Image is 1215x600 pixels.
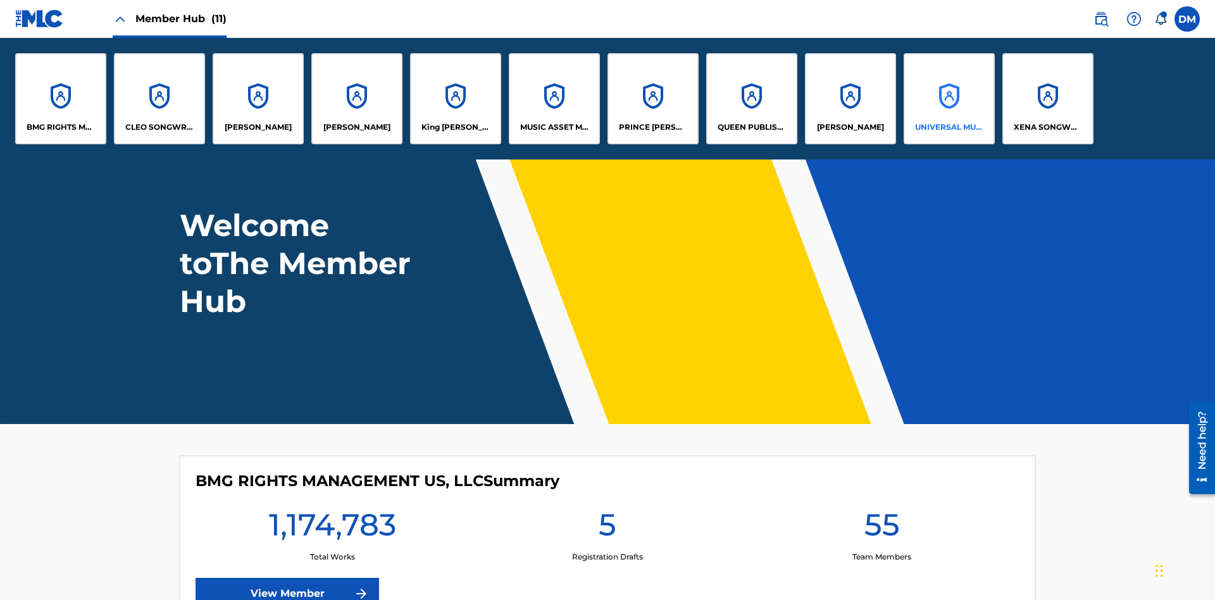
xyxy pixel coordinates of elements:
a: Public Search [1088,6,1114,32]
p: ELVIS COSTELLO [225,122,292,133]
p: Total Works [310,551,355,563]
h1: 5 [599,506,616,551]
iframe: Chat Widget [1152,539,1215,600]
img: MLC Logo [15,9,64,28]
a: AccountsQUEEN PUBLISHA [706,53,797,144]
span: Member Hub [135,11,227,26]
h1: 55 [864,506,900,551]
p: CLEO SONGWRITER [125,122,194,133]
h1: 1,174,783 [269,506,396,551]
p: EYAMA MCSINGER [323,122,390,133]
p: XENA SONGWRITER [1014,122,1083,133]
a: AccountsKing [PERSON_NAME] [410,53,501,144]
p: Registration Drafts [572,551,643,563]
h4: BMG RIGHTS MANAGEMENT US, LLC [196,472,559,491]
img: Close [113,11,128,27]
div: User Menu [1174,6,1200,32]
p: QUEEN PUBLISHA [718,122,787,133]
div: Drag [1156,552,1163,590]
span: (11) [211,13,227,25]
p: King McTesterson [421,122,490,133]
a: AccountsPRINCE [PERSON_NAME] [607,53,699,144]
p: UNIVERSAL MUSIC PUB GROUP [915,122,984,133]
a: Accounts[PERSON_NAME] [311,53,402,144]
h1: Welcome to The Member Hub [180,206,416,320]
img: help [1126,11,1142,27]
a: Accounts[PERSON_NAME] [213,53,304,144]
p: PRINCE MCTESTERSON [619,122,688,133]
iframe: Resource Center [1180,397,1215,501]
p: RONALD MCTESTERSON [817,122,884,133]
a: AccountsBMG RIGHTS MANAGEMENT US, LLC [15,53,106,144]
p: Team Members [852,551,911,563]
p: BMG RIGHTS MANAGEMENT US, LLC [27,122,96,133]
a: AccountsUNIVERSAL MUSIC PUB GROUP [904,53,995,144]
a: AccountsCLEO SONGWRITER [114,53,205,144]
div: Help [1121,6,1147,32]
p: MUSIC ASSET MANAGEMENT (MAM) [520,122,589,133]
a: AccountsMUSIC ASSET MANAGEMENT (MAM) [509,53,600,144]
a: AccountsXENA SONGWRITER [1002,53,1093,144]
div: Notifications [1154,13,1167,25]
a: Accounts[PERSON_NAME] [805,53,896,144]
img: search [1093,11,1109,27]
